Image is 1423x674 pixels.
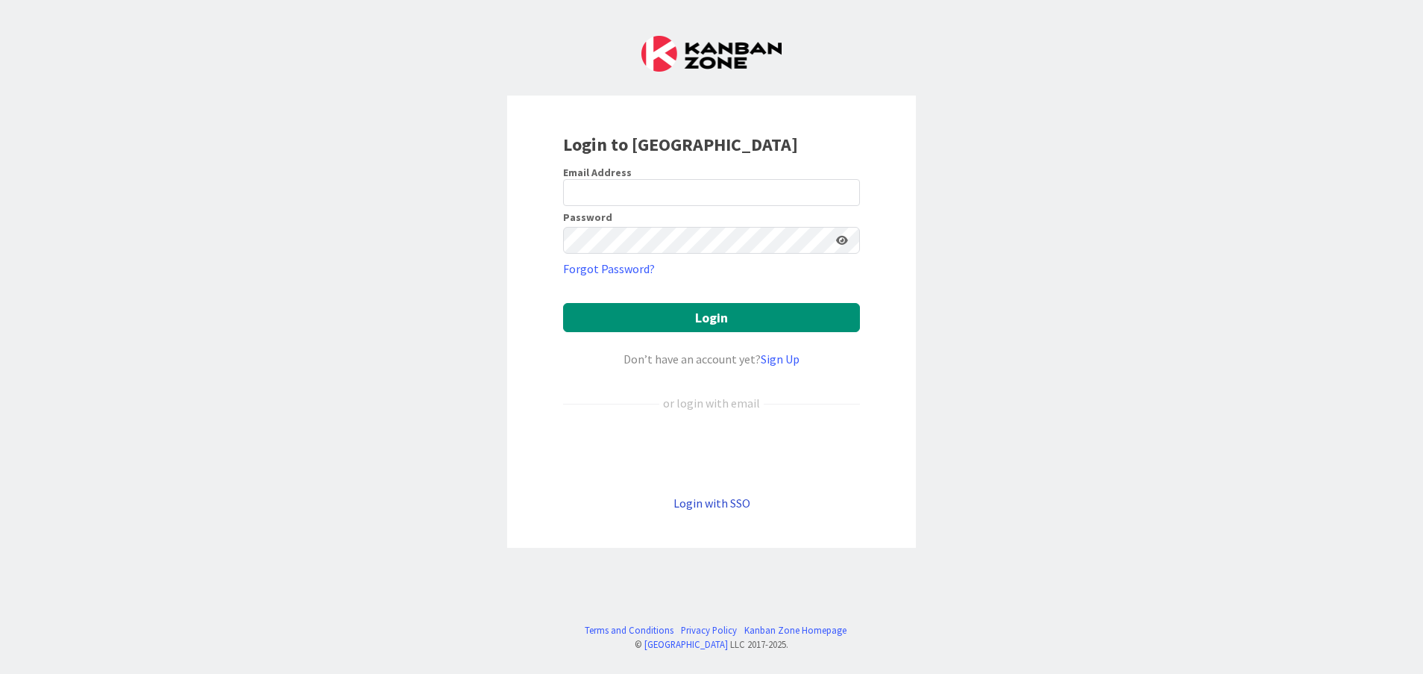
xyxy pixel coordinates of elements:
a: Kanban Zone Homepage [744,623,846,637]
label: Password [563,212,612,222]
a: Terms and Conditions [585,623,673,637]
label: Email Address [563,166,632,179]
a: Privacy Policy [681,623,737,637]
a: Sign Up [761,352,800,366]
a: Login with SSO [673,496,750,511]
div: or login with email [659,394,764,412]
img: Kanban Zone [641,36,782,72]
button: Login [563,303,860,332]
iframe: Sign in with Google Button [556,437,867,469]
div: Don’t have an account yet? [563,350,860,368]
a: [GEOGRAPHIC_DATA] [644,638,728,650]
b: Login to [GEOGRAPHIC_DATA] [563,133,798,156]
div: © LLC 2017- 2025 . [577,637,846,652]
a: Forgot Password? [563,260,655,278]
